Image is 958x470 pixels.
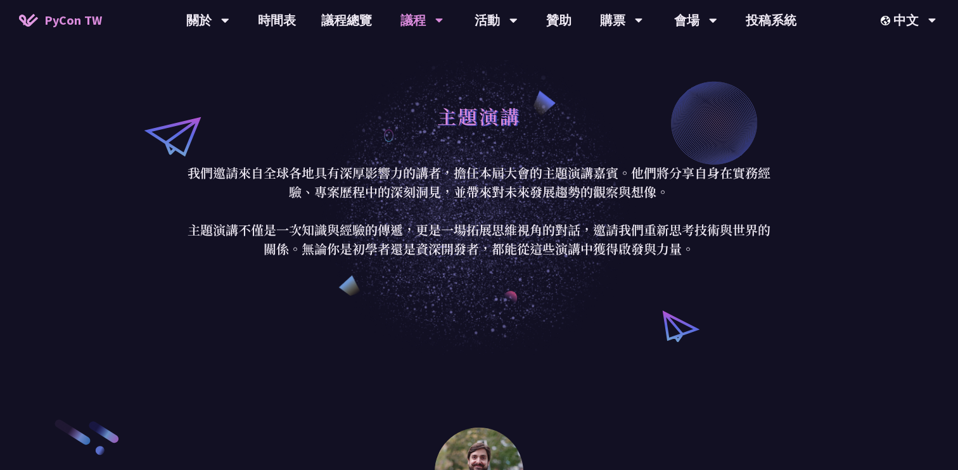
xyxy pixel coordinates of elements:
[184,163,774,258] p: 我們邀請來自全球各地具有深厚影響力的講者，擔任本屆大會的主題演講嘉賓。他們將分享自身在實務經驗、專案歷程中的深刻洞見，並帶來對未來發展趨勢的觀察與想像。 主題演講不僅是一次知識與經驗的傳遞，更是...
[44,11,102,30] span: PyCon TW
[881,16,893,25] img: Locale Icon
[19,14,38,27] img: Home icon of PyCon TW 2025
[437,97,521,135] h1: 主題演講
[6,4,115,36] a: PyCon TW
